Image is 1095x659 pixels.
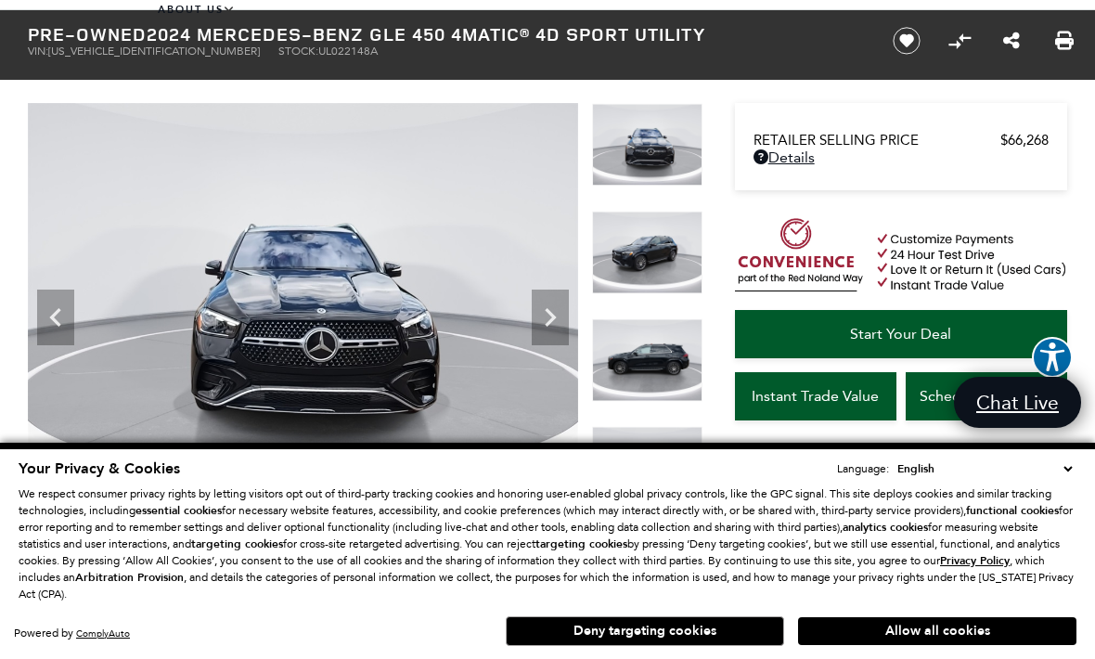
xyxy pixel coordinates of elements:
[14,627,130,640] div: Powered by
[735,310,1067,358] a: Start Your Deal
[1003,30,1020,52] a: Share this Pre-Owned 2024 Mercedes-Benz GLE 450 4MATIC® 4D Sport Utility
[967,390,1068,415] span: Chat Live
[1032,337,1073,378] button: Explore your accessibility options
[28,103,578,516] img: Used 2024 Black Mercedes-Benz GLE 450 image 3
[19,459,180,479] span: Your Privacy & Cookies
[946,27,973,55] button: Compare Vehicle
[535,536,627,551] strong: targeting cookies
[278,45,318,58] span: Stock:
[837,463,889,474] div: Language:
[843,520,928,535] strong: analytics cookies
[76,627,130,640] a: ComplyAuto
[19,485,1076,602] p: We respect consumer privacy rights by letting visitors opt out of third-party tracking cookies an...
[37,290,74,345] div: Previous
[966,503,1059,518] strong: functional cookies
[592,211,702,293] img: Used 2024 Black Mercedes-Benz GLE 450 image 4
[135,503,222,518] strong: essential cookies
[920,387,1052,405] span: Schedule Test Drive
[754,149,1049,166] a: Details
[506,616,784,646] button: Deny targeting cookies
[1055,30,1074,52] a: Print this Pre-Owned 2024 Mercedes-Benz GLE 450 4MATIC® 4D Sport Utility
[886,26,927,56] button: Save vehicle
[48,45,260,58] span: [US_VEHICLE_IDENTIFICATION_NUMBER]
[28,21,147,46] strong: Pre-Owned
[592,103,702,186] img: Used 2024 Black Mercedes-Benz GLE 450 image 3
[1032,337,1073,381] aside: Accessibility Help Desk
[735,372,896,420] a: Instant Trade Value
[28,24,862,45] h1: 2024 Mercedes-Benz GLE 450 4MATIC® 4D Sport Utility
[592,319,702,402] img: Used 2024 Black Mercedes-Benz GLE 450 image 5
[28,45,48,58] span: VIN:
[318,45,378,58] span: UL022148A
[1000,132,1049,149] span: $66,268
[191,536,283,551] strong: targeting cookies
[954,377,1081,428] a: Chat Live
[75,570,184,585] strong: Arbitration Provision
[532,290,569,345] div: Next
[893,459,1076,478] select: Language Select
[592,427,702,510] img: Used 2024 Black Mercedes-Benz GLE 450 image 6
[754,132,1049,149] a: Retailer Selling Price $66,268
[754,132,1000,149] span: Retailer Selling Price
[798,617,1076,645] button: Allow all cookies
[906,372,1067,420] a: Schedule Test Drive
[752,387,879,405] span: Instant Trade Value
[850,325,951,342] span: Start Your Deal
[940,553,1010,568] u: Privacy Policy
